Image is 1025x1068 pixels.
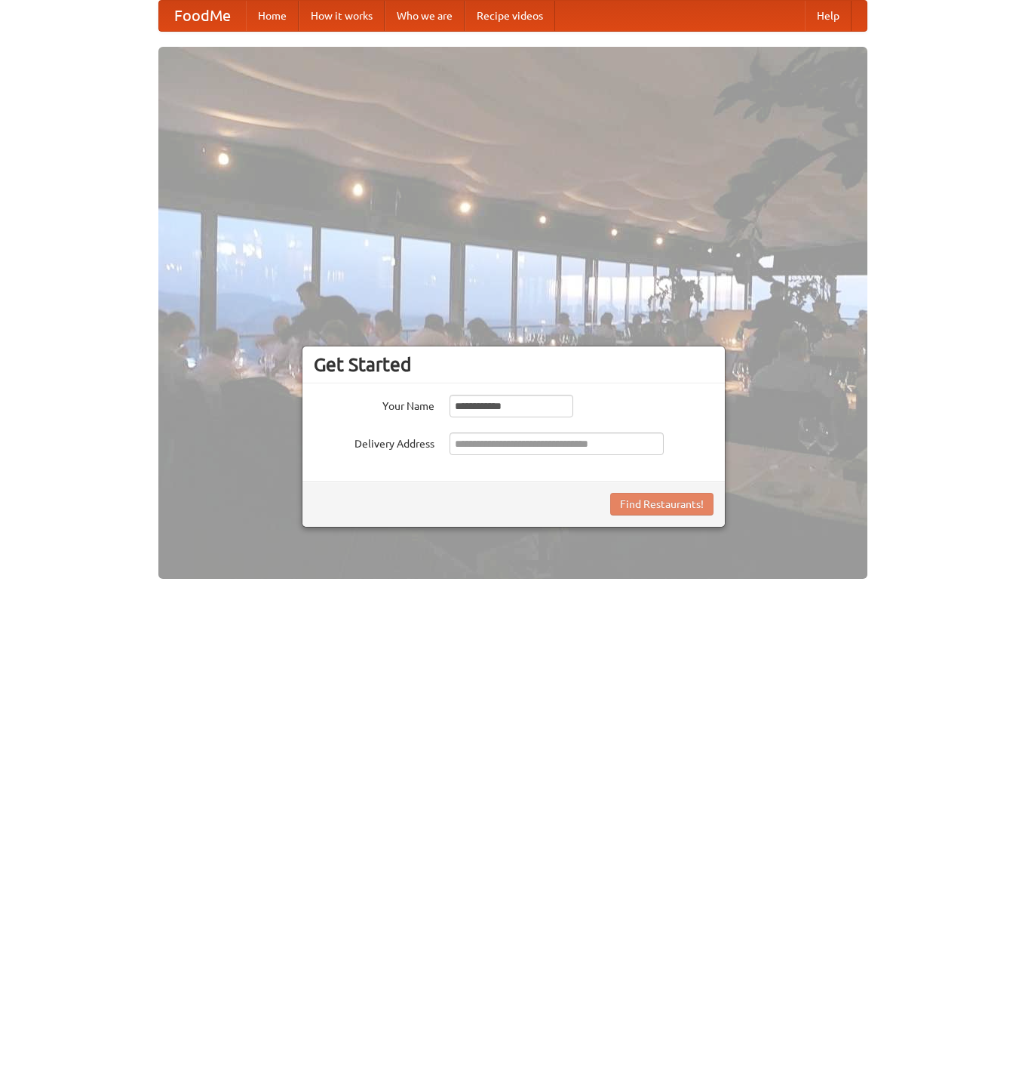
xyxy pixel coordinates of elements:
[805,1,852,31] a: Help
[159,1,246,31] a: FoodMe
[299,1,385,31] a: How it works
[314,432,434,451] label: Delivery Address
[385,1,465,31] a: Who we are
[246,1,299,31] a: Home
[610,493,714,516] button: Find Restaurants!
[465,1,555,31] a: Recipe videos
[314,353,714,376] h3: Get Started
[314,395,434,414] label: Your Name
